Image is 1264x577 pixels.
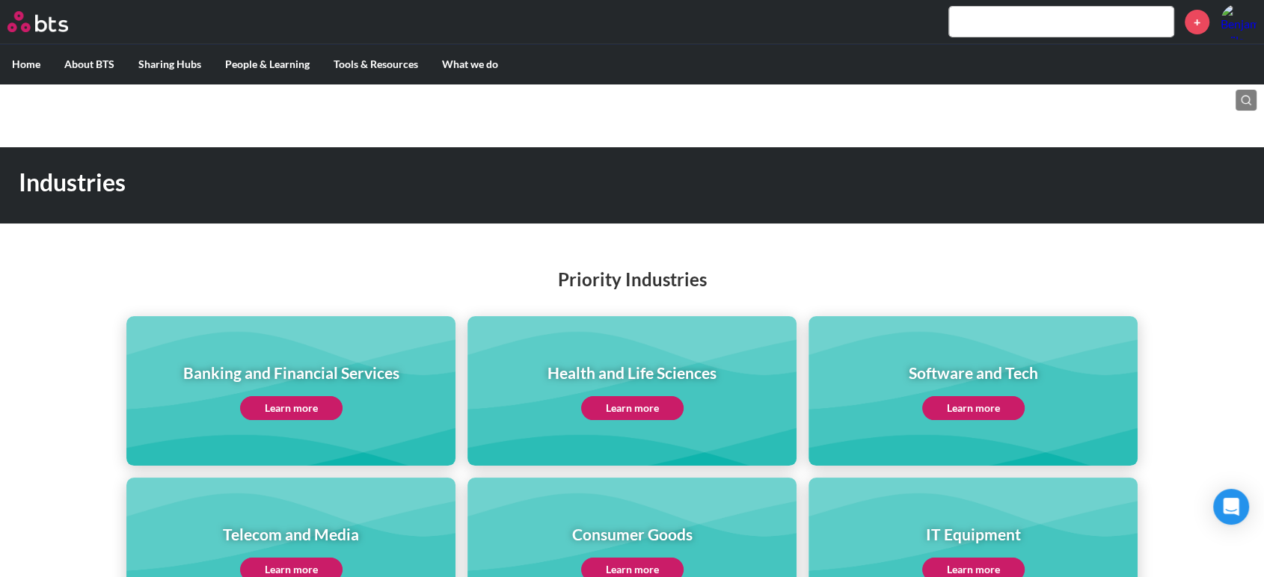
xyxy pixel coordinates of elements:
h1: Consumer Goods [572,523,693,545]
label: What we do [430,45,510,84]
label: About BTS [52,45,126,84]
label: Sharing Hubs [126,45,213,84]
img: Benjamin Wilcock [1221,4,1257,40]
h1: Health and Life Sciences [547,362,717,383]
a: Learn more [240,396,343,420]
h1: Telecom and Media [223,523,359,545]
label: Tools & Resources [322,45,430,84]
h1: Software and Tech [909,362,1038,383]
h1: Banking and Financial Services [183,362,399,383]
a: Learn more [922,396,1025,420]
img: BTS Logo [7,11,68,32]
h1: Industries [19,166,877,200]
h1: IT Equipment [922,523,1025,545]
label: People & Learning [213,45,322,84]
a: Learn more [581,396,684,420]
a: Profile [1221,4,1257,40]
a: + [1185,10,1209,34]
a: Go home [7,11,96,32]
div: Open Intercom Messenger [1213,489,1249,525]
